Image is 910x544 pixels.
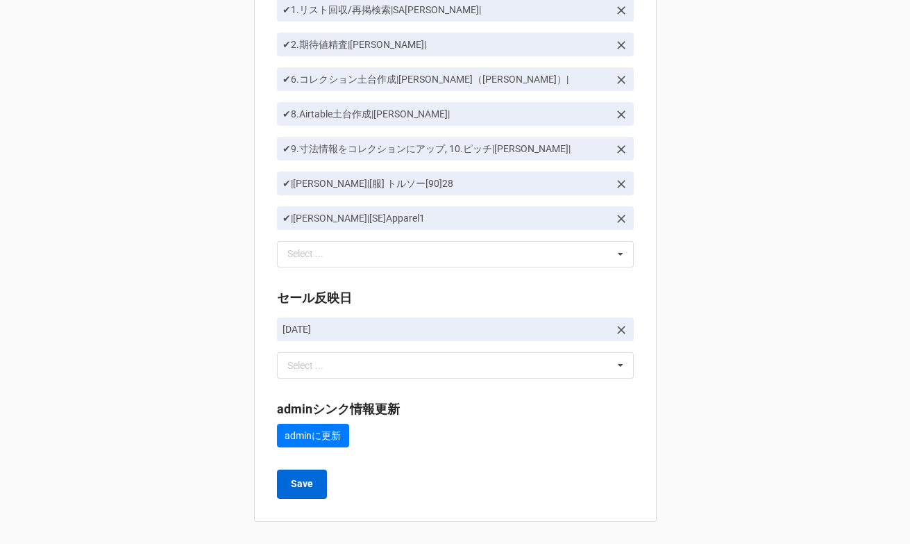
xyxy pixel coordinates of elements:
[277,470,327,499] button: Save
[283,176,609,190] p: ✔︎|[PERSON_NAME]|[服] トルソー[90]28
[283,3,609,17] p: ✔︎1.リスト回収/再掲検索|SA[PERSON_NAME]|
[277,402,400,416] b: adminシンク情報更新
[277,424,349,447] a: adminに更新
[283,211,609,225] p: ✔︎|[PERSON_NAME]|[SE]Apparel1
[283,107,609,121] p: ✔︎8.Airtable土台作成|[PERSON_NAME]|
[283,38,609,51] p: ✔︎2.期待値精査|[PERSON_NAME]|
[277,288,352,308] label: セール反映日
[291,477,313,491] b: Save
[283,142,609,156] p: ✔︎9.寸法情報をコレクションにアップ, 10.ピッチ|[PERSON_NAME]|
[284,357,344,373] div: Select ...
[283,72,609,86] p: ✔︎6.コレクション土台作成|[PERSON_NAME]（[PERSON_NAME]）|
[284,246,344,262] div: Select ...
[283,322,609,336] p: [DATE]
